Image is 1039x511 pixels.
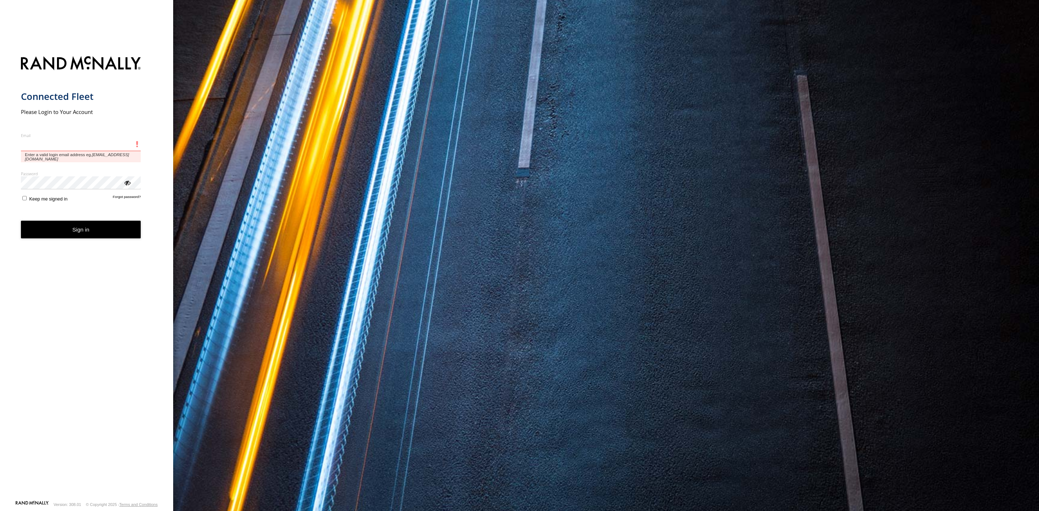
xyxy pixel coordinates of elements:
[54,502,81,507] div: Version: 308.01
[16,501,49,508] a: Visit our Website
[25,153,129,161] em: [EMAIL_ADDRESS][DOMAIN_NAME]
[21,108,141,115] h2: Please Login to Your Account
[21,221,141,238] button: Sign in
[119,502,158,507] a: Terms and Conditions
[29,196,67,202] span: Keep me signed in
[86,502,158,507] div: © Copyright 2025 -
[113,195,141,202] a: Forgot password?
[21,151,141,162] span: Enter a valid login email address eg.
[123,179,131,186] div: ViewPassword
[21,52,153,500] form: main
[21,133,141,138] label: Email
[21,55,141,73] img: Rand McNally
[21,171,141,176] label: Password
[21,91,141,102] h1: Connected Fleet
[22,196,27,201] input: Keep me signed in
